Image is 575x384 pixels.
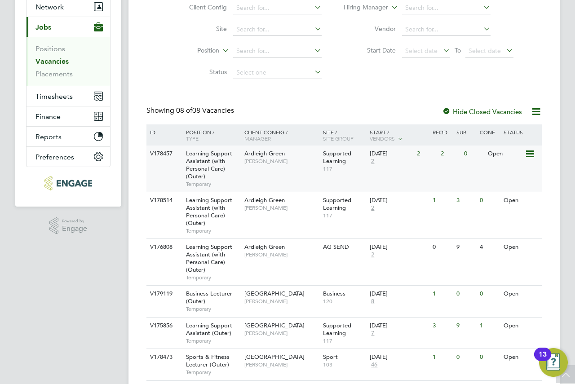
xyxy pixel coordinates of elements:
[244,290,305,297] span: [GEOGRAPHIC_DATA]
[233,66,322,79] input: Select one
[323,196,351,212] span: Supported Learning
[402,23,491,36] input: Search for...
[321,124,368,146] div: Site /
[415,146,438,162] div: 2
[244,330,318,337] span: [PERSON_NAME]
[405,47,438,55] span: Select date
[370,135,395,142] span: Vendors
[244,204,318,212] span: [PERSON_NAME]
[430,318,454,334] div: 3
[370,330,376,337] span: 7
[478,239,501,256] div: 4
[27,127,110,146] button: Reports
[370,290,428,298] div: [DATE]
[148,286,179,302] div: V179119
[179,124,242,146] div: Position /
[469,47,501,55] span: Select date
[370,353,428,361] div: [DATE]
[244,353,305,361] span: [GEOGRAPHIC_DATA]
[478,349,501,366] div: 0
[370,361,379,369] span: 46
[323,361,366,368] span: 103
[35,112,61,121] span: Finance
[244,322,305,329] span: [GEOGRAPHIC_DATA]
[148,239,179,256] div: V176808
[323,353,338,361] span: Sport
[27,86,110,106] button: Timesheets
[454,192,478,209] div: 3
[148,146,179,162] div: V178457
[27,37,110,86] div: Jobs
[27,17,110,37] button: Jobs
[323,322,351,337] span: Supported Learning
[323,337,366,344] span: 117
[26,176,111,190] a: Go to home page
[323,290,345,297] span: Business
[486,146,525,162] div: Open
[539,348,568,377] button: Open Resource Center, 13 new notifications
[62,217,87,225] span: Powered by
[35,3,64,11] span: Network
[148,192,179,209] div: V178514
[430,286,454,302] div: 1
[244,243,285,251] span: Ardleigh Green
[186,290,232,305] span: Business Lecturer (Outer)
[454,124,478,140] div: Sub
[49,217,88,234] a: Powered byEngage
[244,150,285,157] span: Ardleigh Green
[501,192,540,209] div: Open
[478,318,501,334] div: 1
[430,124,454,140] div: Reqd
[454,349,478,366] div: 0
[367,124,430,147] div: Start /
[323,165,366,172] span: 117
[146,106,236,115] div: Showing
[35,92,73,101] span: Timesheets
[233,23,322,36] input: Search for...
[186,135,199,142] span: Type
[186,305,240,313] span: Temporary
[501,318,540,334] div: Open
[233,2,322,14] input: Search for...
[244,361,318,368] span: [PERSON_NAME]
[344,25,396,33] label: Vendor
[323,212,366,219] span: 117
[462,146,485,162] div: 0
[244,135,271,142] span: Manager
[323,243,349,251] span: AG SEND
[454,239,478,256] div: 9
[175,25,227,33] label: Site
[438,146,462,162] div: 2
[402,2,491,14] input: Search for...
[27,147,110,167] button: Preferences
[176,106,192,115] span: 08 of
[370,322,428,330] div: [DATE]
[336,3,388,12] label: Hiring Manager
[186,227,240,234] span: Temporary
[478,192,501,209] div: 0
[323,135,354,142] span: Site Group
[233,45,322,57] input: Search for...
[175,68,227,76] label: Status
[430,239,454,256] div: 0
[370,158,376,165] span: 2
[454,318,478,334] div: 9
[62,225,87,233] span: Engage
[370,150,412,158] div: [DATE]
[344,46,396,54] label: Start Date
[501,124,540,140] div: Status
[442,107,522,116] label: Hide Closed Vacancies
[370,298,376,305] span: 8
[370,197,428,204] div: [DATE]
[35,132,62,141] span: Reports
[186,322,232,337] span: Learning Support Assistant (Outer)
[148,349,179,366] div: V178473
[35,153,74,161] span: Preferences
[176,106,234,115] span: 08 Vacancies
[186,196,232,227] span: Learning Support Assistant (with Personal Care) (Outer)
[452,44,464,56] span: To
[186,150,232,180] span: Learning Support Assistant (with Personal Care) (Outer)
[27,106,110,126] button: Finance
[478,286,501,302] div: 0
[186,274,240,281] span: Temporary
